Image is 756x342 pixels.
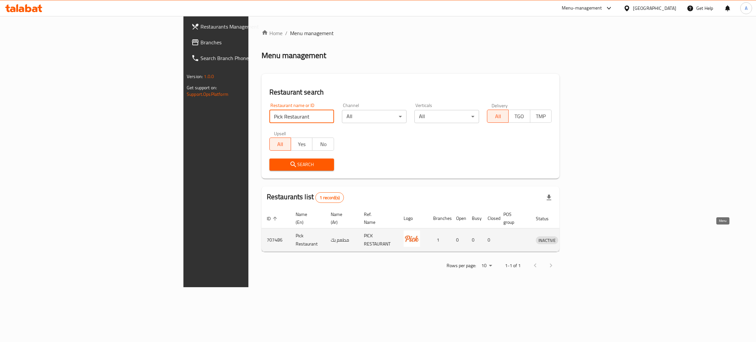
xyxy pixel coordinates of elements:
[325,228,359,252] td: مطعم بك
[536,237,558,244] span: INACTIVE
[290,29,334,37] span: Menu management
[274,131,286,136] label: Upsell
[530,110,552,123] button: TMP
[267,192,344,203] h2: Restaurants list
[200,54,304,62] span: Search Branch Phone
[315,139,331,149] span: No
[269,159,334,171] button: Search
[533,112,549,121] span: TMP
[490,112,506,121] span: All
[536,215,557,223] span: Status
[262,208,589,252] table: enhanced table
[467,228,482,252] td: 0
[508,110,530,123] button: TGO
[342,110,407,123] div: All
[541,190,557,205] div: Export file
[482,228,498,252] td: 0
[482,208,498,228] th: Closed
[428,208,451,228] th: Branches
[562,4,602,12] div: Menu-management
[187,72,203,81] span: Version:
[187,90,228,98] a: Support.OpsPlatform
[272,139,288,149] span: All
[262,29,559,37] nav: breadcrumb
[315,192,344,203] div: Total records count
[633,5,676,12] div: [GEOGRAPHIC_DATA]
[511,112,527,121] span: TGO
[186,19,310,34] a: Restaurants Management
[294,139,310,149] span: Yes
[492,103,508,108] label: Delivery
[451,228,467,252] td: 0
[186,50,310,66] a: Search Branch Phone
[267,215,279,223] span: ID
[447,262,476,270] p: Rows per page:
[428,228,451,252] td: 1
[487,110,509,123] button: All
[414,110,479,123] div: All
[312,138,334,151] button: No
[262,50,326,61] h2: Menu management
[269,87,552,97] h2: Restaurant search
[269,110,334,123] input: Search for restaurant name or ID..
[275,160,329,169] span: Search
[745,5,747,12] span: A
[204,72,214,81] span: 1.0.0
[467,208,482,228] th: Busy
[364,210,390,226] span: Ref. Name
[503,210,523,226] span: POS group
[186,34,310,50] a: Branches
[296,210,318,226] span: Name (En)
[359,228,398,252] td: PICK RESTAURANT
[316,195,344,201] span: 1 record(s)
[398,208,428,228] th: Logo
[451,208,467,228] th: Open
[404,230,420,247] img: Pick Restaurant
[505,262,521,270] p: 1-1 of 1
[291,138,312,151] button: Yes
[269,138,291,151] button: All
[479,261,494,271] div: Rows per page:
[331,210,351,226] span: Name (Ar)
[200,23,304,31] span: Restaurants Management
[200,38,304,46] span: Branches
[187,83,217,92] span: Get support on:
